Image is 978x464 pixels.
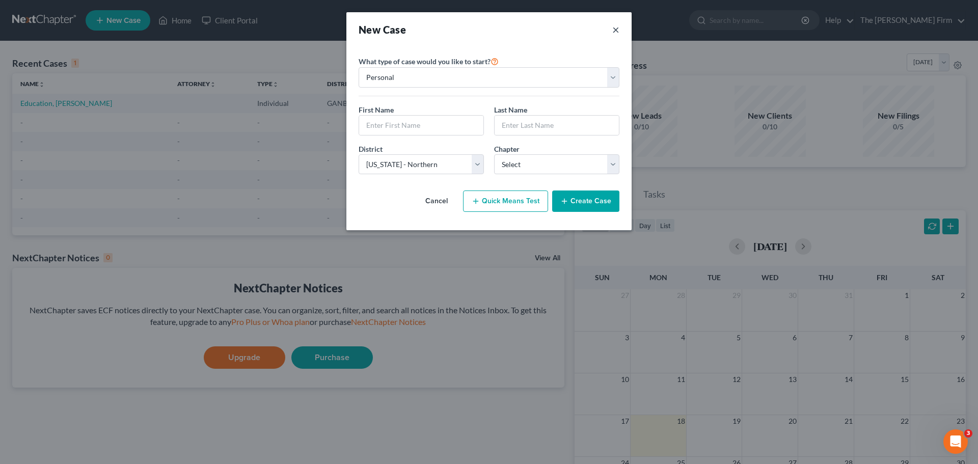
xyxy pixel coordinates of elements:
span: District [359,145,383,153]
span: Chapter [494,145,520,153]
strong: New Case [359,23,406,36]
button: × [612,22,619,37]
button: Cancel [414,191,459,211]
input: Enter Last Name [495,116,619,135]
iframe: Intercom live chat [943,429,968,454]
span: First Name [359,105,394,114]
button: Quick Means Test [463,190,548,212]
span: 3 [964,429,972,438]
span: Last Name [494,105,527,114]
button: Create Case [552,190,619,212]
input: Enter First Name [359,116,483,135]
label: What type of case would you like to start? [359,55,499,67]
